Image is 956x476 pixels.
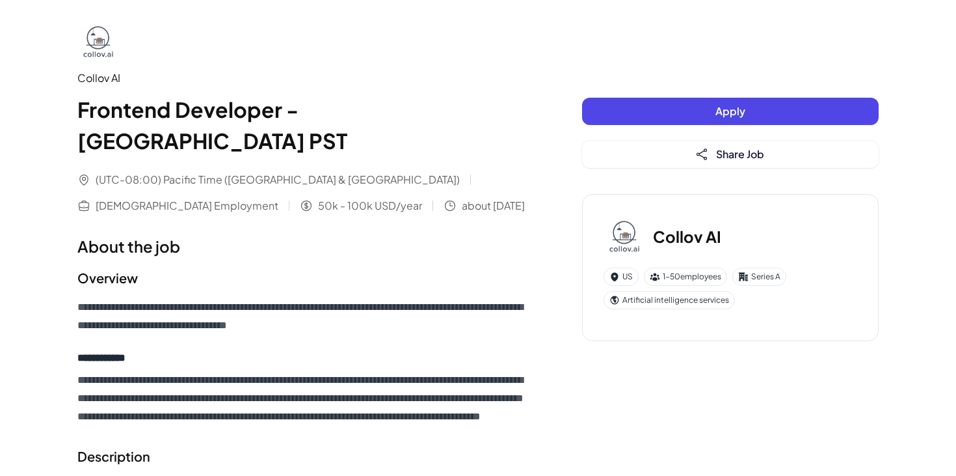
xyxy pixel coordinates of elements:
[318,198,422,214] span: 50k - 100k USD/year
[604,268,639,286] div: US
[715,104,745,118] span: Apply
[77,234,530,258] h1: About the job
[644,268,727,286] div: 1-50 employees
[77,268,530,288] h2: Overview
[77,70,530,86] div: Collov AI
[96,198,278,214] span: [DEMOGRAPHIC_DATA] Employment
[77,447,530,466] h2: Description
[77,21,119,63] img: Co
[77,94,530,156] h1: Frontend Developer - [GEOGRAPHIC_DATA] PST
[582,141,879,168] button: Share Job
[653,225,721,248] h3: Collov AI
[604,216,645,257] img: Co
[462,198,525,214] span: about [DATE]
[732,268,786,286] div: Series A
[582,98,879,125] button: Apply
[96,172,460,188] span: (UTC-08:00) Pacific Time ([GEOGRAPHIC_DATA] & [GEOGRAPHIC_DATA])
[604,291,735,309] div: Artificial intelligence services
[716,147,764,161] span: Share Job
